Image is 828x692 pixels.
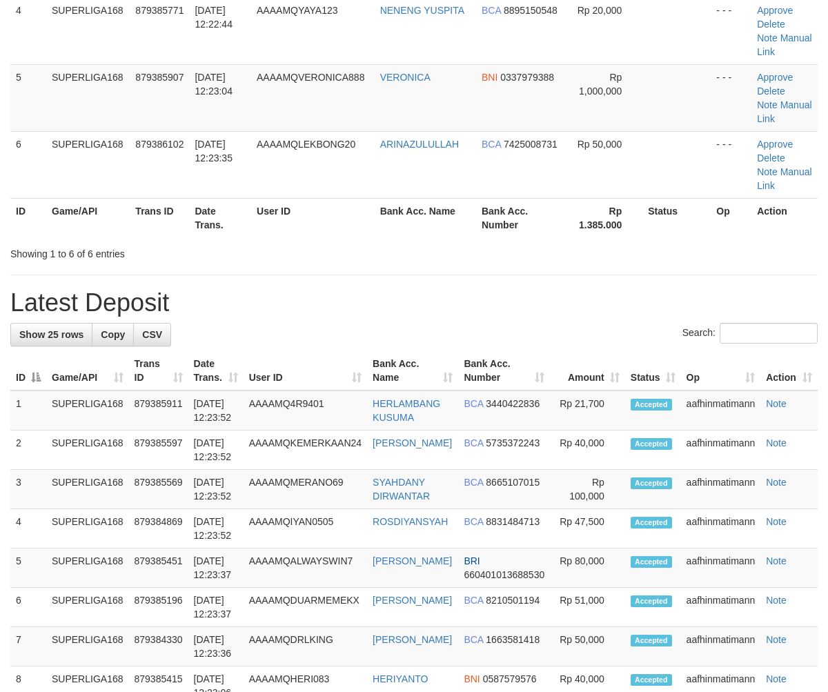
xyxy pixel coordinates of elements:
[46,509,129,548] td: SUPERLIGA168
[681,470,761,509] td: aafhinmatimann
[373,398,440,423] a: HERLAMBANG KUSUMA
[129,548,188,588] td: 879385451
[129,588,188,627] td: 879385196
[550,391,624,431] td: Rp 21,700
[464,673,480,684] span: BNI
[188,548,244,588] td: [DATE] 12:23:37
[129,509,188,548] td: 879384869
[504,139,558,150] span: Copy 7425008731 to clipboard
[135,72,184,83] span: 879385907
[129,391,188,431] td: 879385911
[188,588,244,627] td: [DATE] 12:23:37
[766,595,787,606] a: Note
[373,634,452,645] a: [PERSON_NAME]
[482,139,501,150] span: BCA
[188,431,244,470] td: [DATE] 12:23:52
[578,139,622,150] span: Rp 50,000
[46,431,129,470] td: SUPERLIGA168
[10,351,46,391] th: ID: activate to sort column descending
[681,588,761,627] td: aafhinmatimann
[486,516,540,527] span: Copy 8831484713 to clipboard
[195,139,233,164] span: [DATE] 12:23:35
[464,398,483,409] span: BCA
[244,509,367,548] td: AAAAMQIYAN0505
[380,72,431,83] a: VERONICA
[373,516,448,527] a: ROSDIYANSYAH
[367,351,458,391] th: Bank Acc. Name: activate to sort column ascending
[380,139,459,150] a: ARINAZULULLAH
[373,595,452,606] a: [PERSON_NAME]
[486,634,540,645] span: Copy 1663581418 to clipboard
[135,5,184,16] span: 879385771
[550,548,624,588] td: Rp 80,000
[46,627,129,666] td: SUPERLIGA168
[10,548,46,588] td: 5
[482,72,497,83] span: BNI
[579,72,622,97] span: Rp 1,000,000
[550,351,624,391] th: Amount: activate to sort column ascending
[486,595,540,606] span: Copy 8210501194 to clipboard
[10,588,46,627] td: 6
[550,431,624,470] td: Rp 40,000
[578,5,622,16] span: Rp 20,000
[10,509,46,548] td: 4
[757,139,793,150] a: Approve
[631,438,672,450] span: Accepted
[244,431,367,470] td: AAAAMQKEMERKAAN24
[766,477,787,488] a: Note
[766,437,787,448] a: Note
[101,329,125,340] span: Copy
[486,437,540,448] span: Copy 5735372243 to clipboard
[46,588,129,627] td: SUPERLIGA168
[10,198,46,237] th: ID
[504,5,558,16] span: Copy 8895150548 to clipboard
[244,588,367,627] td: AAAAMQDUARMEMEKX
[681,391,761,431] td: aafhinmatimann
[10,470,46,509] td: 3
[482,5,501,16] span: BCA
[631,517,672,528] span: Accepted
[757,152,785,164] a: Delete
[129,431,188,470] td: 879385597
[129,470,188,509] td: 879385569
[19,329,83,340] span: Show 25 rows
[464,437,483,448] span: BCA
[500,72,554,83] span: Copy 0337979388 to clipboard
[464,477,483,488] span: BCA
[10,391,46,431] td: 1
[257,139,355,150] span: AAAAMQLEKBONG20
[631,595,672,607] span: Accepted
[757,99,778,110] a: Note
[46,131,130,198] td: SUPERLIGA168
[195,5,233,30] span: [DATE] 12:22:44
[550,509,624,548] td: Rp 47,500
[464,555,480,566] span: BRI
[464,516,483,527] span: BCA
[135,139,184,150] span: 879386102
[257,72,364,83] span: AAAAMQVERONICA888
[757,32,778,43] a: Note
[188,470,244,509] td: [DATE] 12:23:52
[244,391,367,431] td: AAAAMQ4R9401
[757,19,785,30] a: Delete
[642,198,711,237] th: Status
[682,323,818,344] label: Search:
[188,627,244,666] td: [DATE] 12:23:36
[476,198,569,237] th: Bank Acc. Number
[373,477,430,502] a: SYAHDANY DIRWANTAR
[625,351,681,391] th: Status: activate to sort column ascending
[681,351,761,391] th: Op: activate to sort column ascending
[464,634,483,645] span: BCA
[46,198,130,237] th: Game/API
[373,437,452,448] a: [PERSON_NAME]
[757,5,793,16] a: Approve
[720,323,818,344] input: Search:
[486,477,540,488] span: Copy 8665107015 to clipboard
[133,323,171,346] a: CSV
[757,99,811,124] a: Manual Link
[10,323,92,346] a: Show 25 rows
[244,470,367,509] td: AAAAMQMERANO69
[46,548,129,588] td: SUPERLIGA168
[631,635,672,646] span: Accepted
[681,548,761,588] td: aafhinmatimann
